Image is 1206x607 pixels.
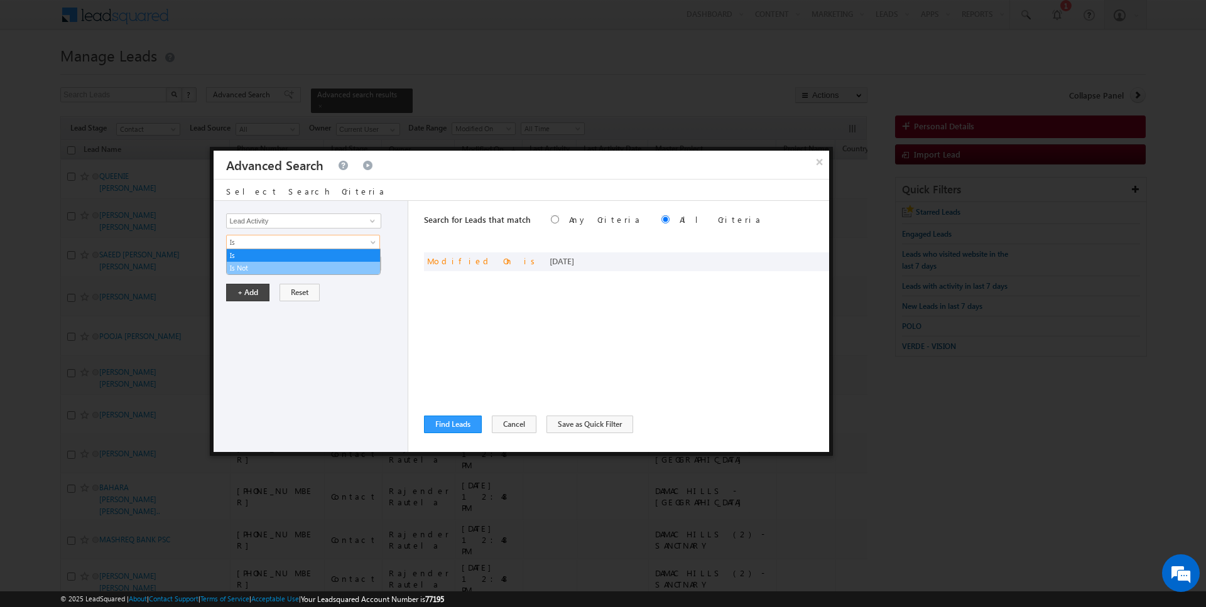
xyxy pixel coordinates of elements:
span: Search for Leads that match [424,214,531,225]
a: Is [227,250,380,261]
span: © 2025 LeadSquared | | | | | [60,593,444,605]
label: All Criteria [680,214,762,225]
ul: Is [226,249,381,275]
span: Is [227,237,363,248]
span: Modified On [427,255,514,266]
label: Any Criteria [569,214,641,225]
a: Terms of Service [200,594,249,603]
div: Minimize live chat window [206,6,236,36]
button: Save as Quick Filter [546,416,633,433]
a: Acceptable Use [251,594,299,603]
span: is [524,255,540,266]
span: Select Search Criteria [226,186,386,196]
a: About [129,594,147,603]
em: Start Chat [171,387,228,404]
input: Type to Search [226,213,381,228]
a: Contact Support [149,594,198,603]
span: 77195 [425,594,444,604]
button: Reset [280,284,320,301]
button: + Add [226,284,269,301]
div: Chat with us now [65,66,211,82]
a: Show All Items [363,215,379,227]
a: Is Not [227,262,380,274]
span: [DATE] [550,255,574,266]
span: Your Leadsquared Account Number is [301,594,444,604]
textarea: Type your message and hit 'Enter' [16,116,229,377]
button: Find Leads [424,416,482,433]
h3: Advanced Search [226,151,323,179]
button: Cancel [492,416,536,433]
a: Is [226,235,380,250]
button: × [810,151,830,173]
img: d_60004797649_company_0_60004797649 [21,66,53,82]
